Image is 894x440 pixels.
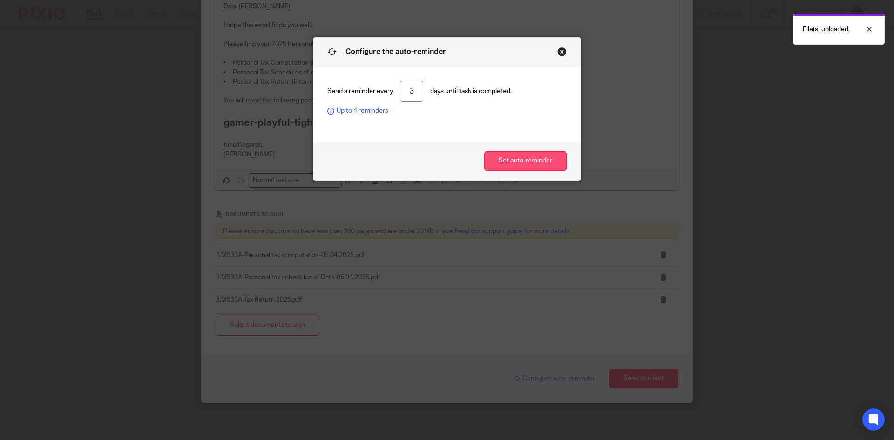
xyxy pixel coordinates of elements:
[327,106,388,115] span: Up to 4 reminders
[484,151,567,171] button: Set auto-reminder
[345,48,446,55] span: Configure the auto-reminder
[803,25,850,34] p: File(s) uploaded.
[557,47,567,56] button: Close modal
[327,87,393,96] span: Send a reminder every
[430,87,512,96] span: days until task is completed.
